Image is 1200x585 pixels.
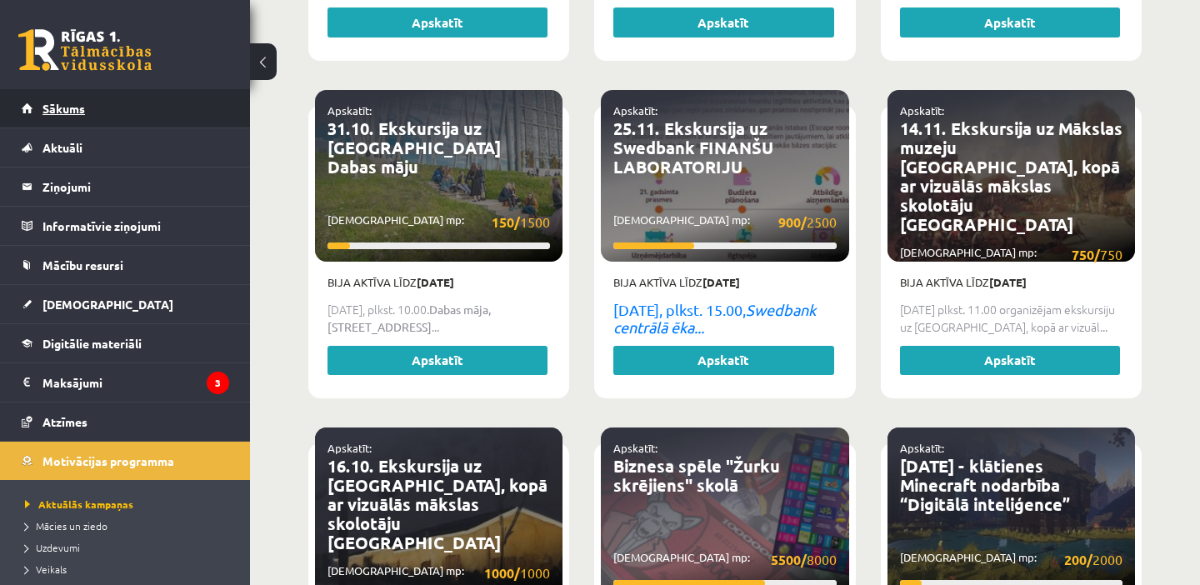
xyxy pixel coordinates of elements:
[417,275,454,289] strong: [DATE]
[1064,549,1122,570] span: 2000
[771,549,837,570] span: 8000
[771,551,807,568] strong: 5500/
[492,213,520,231] strong: 150/
[42,297,173,312] span: [DEMOGRAPHIC_DATA]
[327,212,550,232] p: [DEMOGRAPHIC_DATA] mp:
[778,213,807,231] strong: 900/
[900,549,1122,570] p: [DEMOGRAPHIC_DATA] mp:
[989,275,1027,289] strong: [DATE]
[327,7,547,37] a: Apskatīt
[42,140,82,155] span: Aktuāli
[22,167,229,206] a: Ziņojumi
[25,541,80,554] span: Uzdevumi
[613,346,833,376] a: Apskatīt
[25,562,67,576] span: Veikals
[1064,551,1092,568] strong: 200/
[492,212,550,232] span: 1500
[327,455,547,553] a: 16.10. Ekskursija uz [GEOGRAPHIC_DATA], kopā ar vizuālās mākslas skolotāju [GEOGRAPHIC_DATA]
[42,167,229,206] legend: Ziņojumi
[25,540,233,555] a: Uzdevumi
[702,275,740,289] strong: [DATE]
[327,441,372,455] a: Apskatīt:
[25,519,107,532] span: Mācies un ziedo
[900,244,1122,265] p: [DEMOGRAPHIC_DATA] mp:
[22,442,229,480] a: Motivācijas programma
[327,301,550,336] p: [DATE], plkst. 10.00. ...
[613,274,836,291] p: Bija aktīva līdz
[25,562,233,577] a: Veikals
[22,285,229,323] a: [DEMOGRAPHIC_DATA]
[900,455,1070,515] a: [DATE] - klātienes Minecraft nodarbība “Digitālā inteliģence”
[18,29,152,71] a: Rīgas 1. Tālmācības vidusskola
[22,207,229,245] a: Informatīvie ziņojumi
[42,257,123,272] span: Mācību resursi
[900,117,1122,235] a: 14.11. Ekskursija uz Mākslas muzeju [GEOGRAPHIC_DATA], kopā ar vizuālās mākslas skolotāju [GEOGRA...
[22,246,229,284] a: Mācību resursi
[22,363,229,402] a: Maksājumi3
[25,497,233,512] a: Aktuālās kampaņas
[613,301,746,318] span: [DATE], plkst. 15.00,
[42,453,174,468] span: Motivācijas programma
[42,336,142,351] span: Digitālie materiāli
[42,207,229,245] legend: Informatīvie ziņojumi
[900,274,1122,291] p: Bija aktīva līdz
[1072,246,1100,263] strong: 750/
[900,103,944,117] a: Apskatīt:
[613,212,836,232] p: [DEMOGRAPHIC_DATA] mp:
[484,562,550,583] span: 1000
[613,441,657,455] a: Apskatīt:
[327,302,491,334] strong: Dabas māja, [STREET_ADDRESS]
[613,301,816,337] em: Swedbank centrālā ēka...
[22,128,229,167] a: Aktuāli
[613,7,833,37] a: Apskatīt
[900,346,1120,376] a: Apskatīt
[207,372,229,394] i: 3
[42,414,87,429] span: Atzīmes
[25,518,233,533] a: Mācies un ziedo
[613,455,780,496] a: Biznesa spēle "Žurku skrējiens" skolā
[42,101,85,116] span: Sākums
[327,103,372,117] a: Apskatīt:
[327,346,547,376] a: Apskatīt
[327,562,550,583] p: [DEMOGRAPHIC_DATA] mp:
[900,441,944,455] a: Apskatīt:
[900,7,1120,37] a: Apskatīt
[613,103,657,117] a: Apskatīt:
[778,212,837,232] span: 2500
[484,564,520,582] strong: 1000/
[327,117,501,177] a: 31.10. Ekskursija uz [GEOGRAPHIC_DATA] Dabas māju
[1072,244,1122,265] span: 750
[613,117,774,177] a: 25.11. Ekskursija uz Swedbank FINANŠU LABORATORIJU
[25,497,133,511] span: Aktuālās kampaņas
[900,301,1122,336] p: [DATE] plkst. 11.00 organizējam ekskursiju uz [GEOGRAPHIC_DATA], kopā ar vizuāl...
[22,402,229,441] a: Atzīmes
[22,324,229,362] a: Digitālie materiāli
[613,549,836,570] p: [DEMOGRAPHIC_DATA] mp:
[22,89,229,127] a: Sākums
[42,363,229,402] legend: Maksājumi
[327,274,550,291] p: Bija aktīva līdz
